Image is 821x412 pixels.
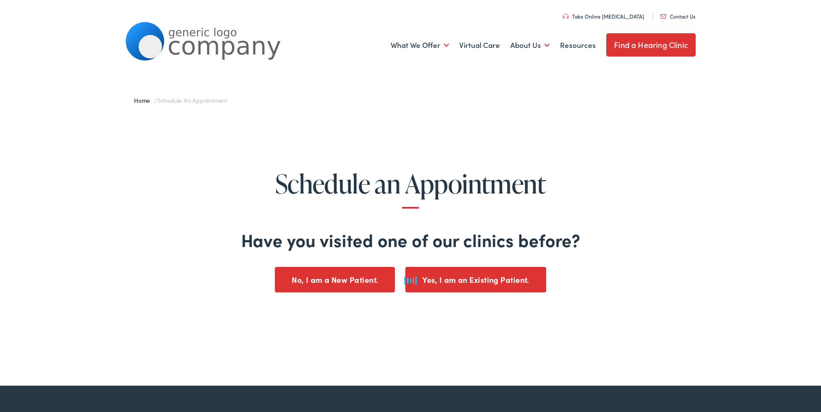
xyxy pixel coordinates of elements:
[510,29,550,61] a: About Us
[134,96,154,105] a: Home
[563,14,569,19] img: utility icon
[459,29,500,61] a: Virtual Care
[157,96,227,105] span: Schedule an Appointment
[400,274,421,287] svg: audio-loading
[660,13,695,20] a: Contact Us
[405,267,546,292] button: Yes, I am an Existing Patient.
[391,29,449,61] a: What We Offer
[33,229,788,250] h2: Have you visited one of our clinics before?
[606,33,696,57] a: Find a Hearing Clinic
[563,13,644,20] a: Take Online [MEDICAL_DATA]
[660,14,666,19] img: utility icon
[275,267,395,292] button: No, I am a New Patient.
[134,96,227,105] span: /
[560,29,596,61] a: Resources
[33,169,788,209] h1: Schedule an Appointment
